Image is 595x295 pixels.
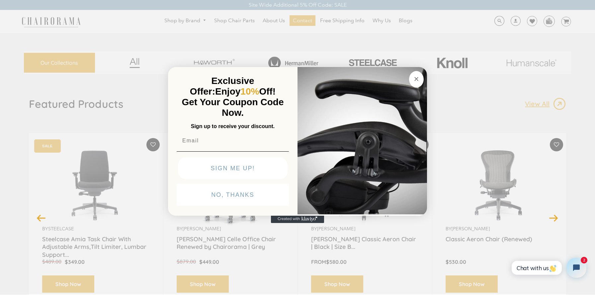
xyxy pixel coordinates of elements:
[178,157,288,179] button: SIGN ME UP!
[177,134,289,147] input: Email
[240,86,259,97] span: 10%
[191,123,275,129] span: Sign up to receive your discount.
[271,215,324,223] a: Created with Klaviyo - opens in a new tab
[504,252,592,283] iframe: Tidio Chat
[177,184,289,206] button: NO, THANKS
[548,212,559,224] button: Next
[297,66,427,214] img: 92d77583-a095-41f6-84e7-858462e0427a.jpeg
[190,76,254,97] span: Exclusive Offer:
[215,86,276,97] span: Enjoy Off!
[182,97,284,118] span: Get Your Coupon Code Now.
[36,212,47,224] button: Previous
[409,71,424,88] button: Close dialog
